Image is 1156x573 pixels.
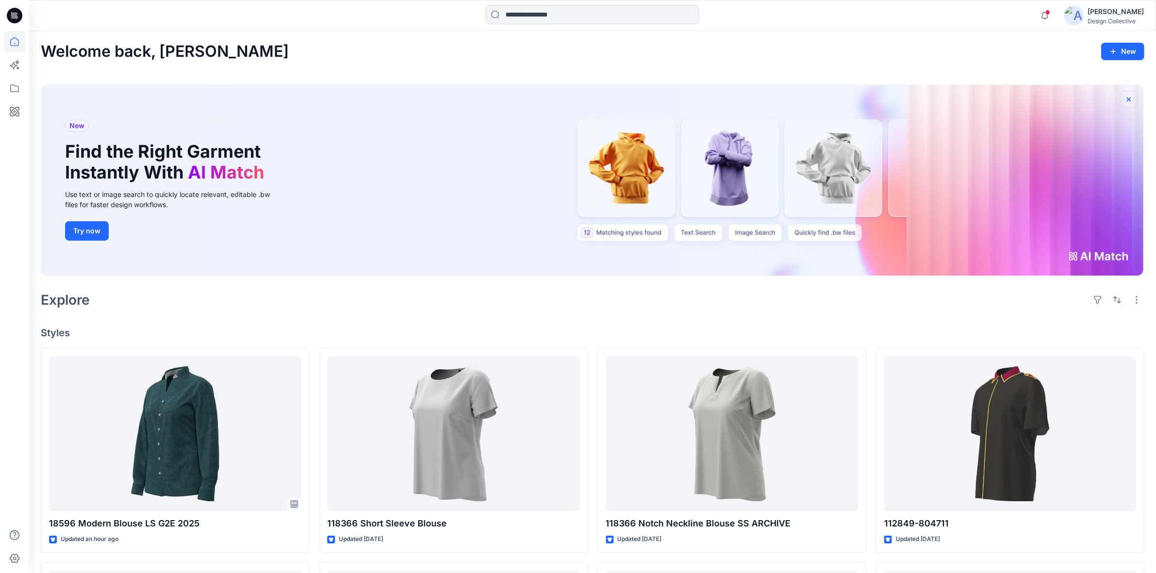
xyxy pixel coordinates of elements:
[61,534,118,544] p: Updated an hour ago
[65,141,269,183] h1: Find the Right Garment Instantly With
[327,357,579,511] a: 118366 Short Sleeve Blouse
[69,120,84,131] span: New
[606,517,858,530] p: 118366 Notch Neckline Blouse SS ARCHIVE
[1064,6,1084,25] img: avatar
[339,534,383,544] p: Updated [DATE]
[618,534,662,544] p: Updated [DATE]
[1088,17,1144,25] div: Design Collective
[49,517,301,530] p: 18596 Modern Blouse LS G2E 2025
[41,292,90,308] h2: Explore
[896,534,940,544] p: Updated [DATE]
[327,517,579,530] p: 118366 Short Sleeve Blouse
[41,327,1144,339] h4: Styles
[65,189,284,210] div: Use text or image search to quickly locate relevant, editable .bw files for faster design workflows.
[884,517,1136,530] p: 112849-804711
[1101,43,1144,60] button: New
[188,162,264,183] span: AI Match
[606,357,858,511] a: 118366 Notch Neckline Blouse SS ARCHIVE
[65,221,109,241] button: Try now
[49,357,301,511] a: 18596 Modern Blouse LS G2E 2025
[41,43,289,61] h2: Welcome back, [PERSON_NAME]
[884,357,1136,511] a: 112849-804711
[1088,6,1144,17] div: [PERSON_NAME]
